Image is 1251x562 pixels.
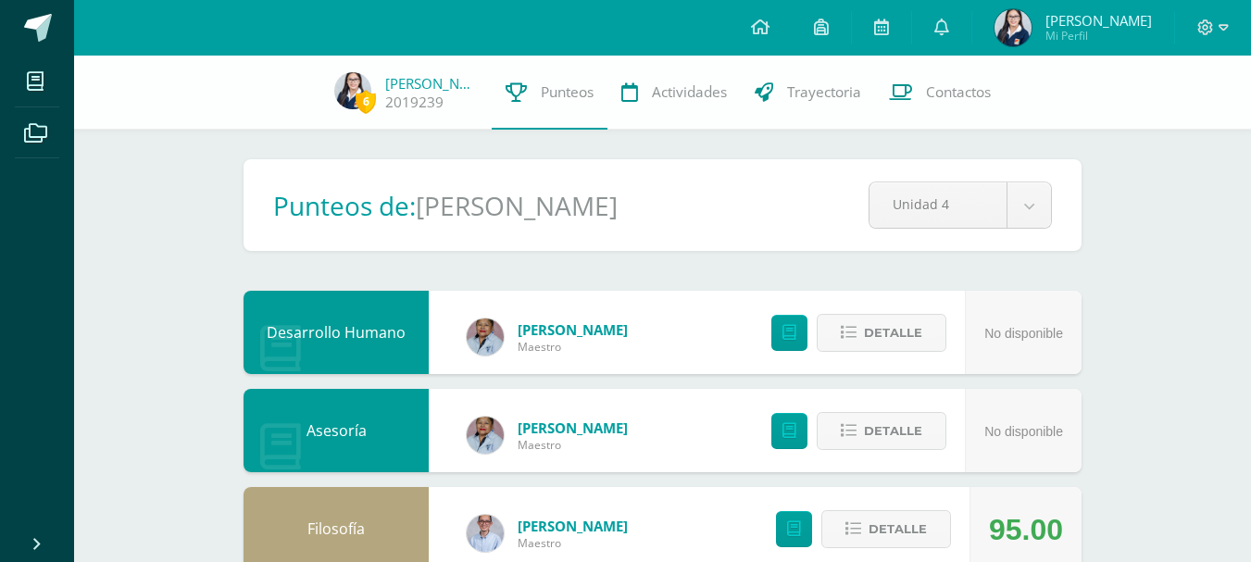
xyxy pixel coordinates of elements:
a: Unidad 4 [869,182,1051,228]
h1: [PERSON_NAME] [416,188,618,223]
span: Detalle [864,316,922,350]
span: [PERSON_NAME] [518,418,628,437]
span: Punteos [541,82,594,102]
span: [PERSON_NAME] [518,320,628,339]
div: Asesoría [244,389,429,472]
span: 6 [356,90,376,113]
span: No disponible [984,424,1063,439]
span: Unidad 4 [893,182,983,226]
div: Desarrollo Humano [244,291,429,374]
span: Actividades [652,82,727,102]
span: Maestro [518,437,628,453]
img: f9f79b6582c409e48e29a3a1ed6b6674.png [467,417,504,454]
img: c908bf728ceebb8ce0c1cc550b182be8.png [995,9,1032,46]
button: Detalle [817,412,946,450]
img: c908bf728ceebb8ce0c1cc550b182be8.png [334,72,371,109]
span: Maestro [518,339,628,355]
span: Contactos [926,82,991,102]
span: [PERSON_NAME] [518,517,628,535]
span: No disponible [984,326,1063,341]
a: 2019239 [385,93,444,112]
span: Trayectoria [787,82,861,102]
a: Punteos [492,56,607,130]
a: Trayectoria [741,56,875,130]
a: Contactos [875,56,1005,130]
span: Detalle [869,512,927,546]
button: Detalle [821,510,951,548]
h1: Punteos de: [273,188,416,223]
img: 05091304216df6e21848a617ddd75094.png [467,515,504,552]
span: Maestro [518,535,628,551]
img: f9f79b6582c409e48e29a3a1ed6b6674.png [467,318,504,356]
span: Mi Perfil [1045,28,1152,44]
a: [PERSON_NAME] [385,74,478,93]
a: Actividades [607,56,741,130]
span: [PERSON_NAME] [1045,11,1152,30]
button: Detalle [817,314,946,352]
span: Detalle [864,414,922,448]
